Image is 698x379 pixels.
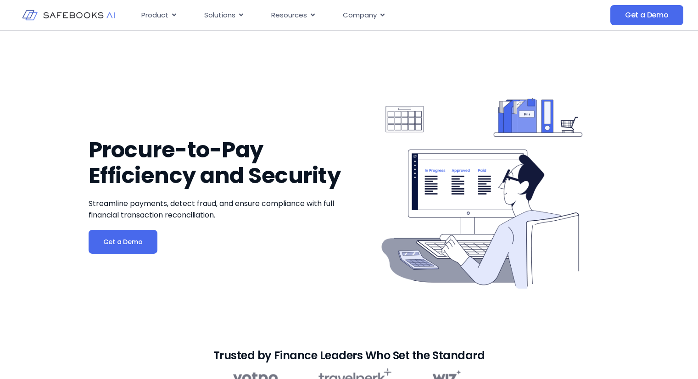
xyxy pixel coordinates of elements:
span: Resources [271,10,307,21]
h1: Procure-to-Pay Efficiency and Security [89,137,345,189]
a: Get a Demo [89,230,157,254]
span: Solutions [204,10,235,21]
span: Get a Demo [625,11,669,20]
a: Get a Demo [610,5,683,25]
div: Menu Toggle [134,6,531,24]
nav: Menu [134,6,531,24]
h2: Trusted by Finance Leaders Who Set the Standard [213,351,485,360]
span: Streamline payments, detect fraud, and ensure compliance with full financial transaction reconcil... [89,198,334,220]
span: Product [141,10,168,21]
img: Procure-to-pay 1 [372,86,592,305]
span: Company [343,10,377,21]
span: Get a Demo [103,237,143,246]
